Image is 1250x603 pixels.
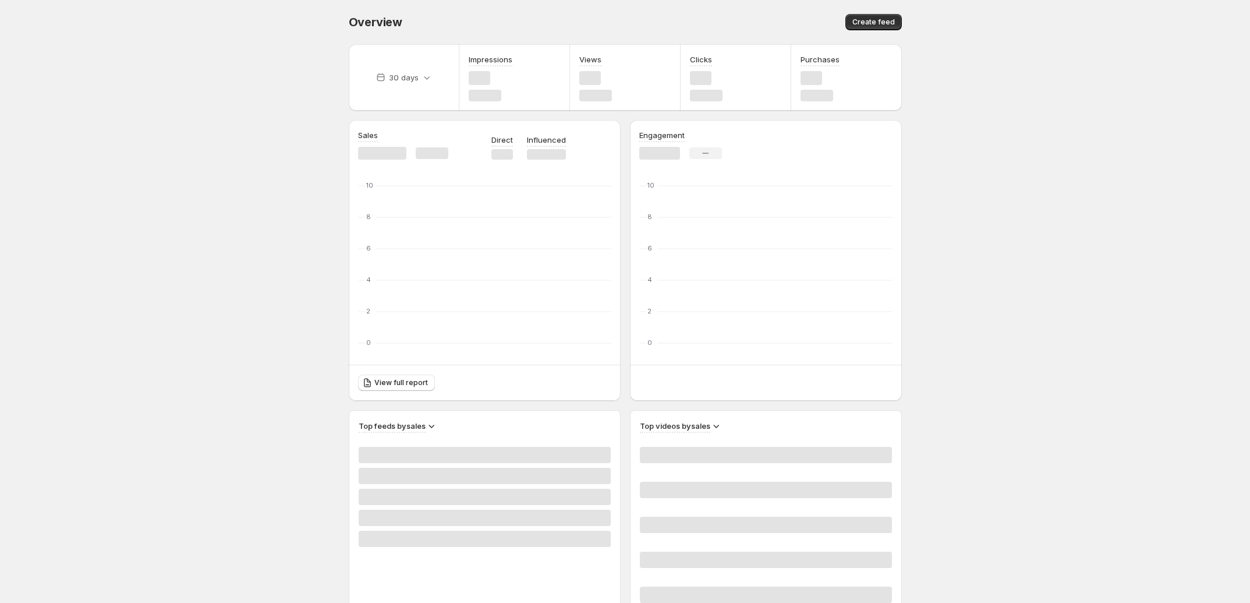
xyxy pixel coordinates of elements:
[647,276,652,284] text: 4
[647,307,651,315] text: 2
[359,420,426,432] h3: Top feeds by sales
[349,15,402,29] span: Overview
[579,54,601,65] h3: Views
[469,54,512,65] h3: Impressions
[366,307,370,315] text: 2
[366,213,371,221] text: 8
[358,129,378,141] h3: Sales
[366,244,371,252] text: 6
[852,17,895,27] span: Create feed
[647,213,652,221] text: 8
[491,134,513,146] p: Direct
[639,129,685,141] h3: Engagement
[389,72,419,83] p: 30 days
[366,276,371,284] text: 4
[647,244,652,252] text: 6
[690,54,712,65] h3: Clicks
[801,54,840,65] h3: Purchases
[358,375,435,391] a: View full report
[647,338,652,347] text: 0
[845,14,902,30] button: Create feed
[640,420,710,432] h3: Top videos by sales
[527,134,566,146] p: Influenced
[366,338,371,347] text: 0
[366,181,373,189] text: 10
[647,181,654,189] text: 10
[374,378,428,387] span: View full report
